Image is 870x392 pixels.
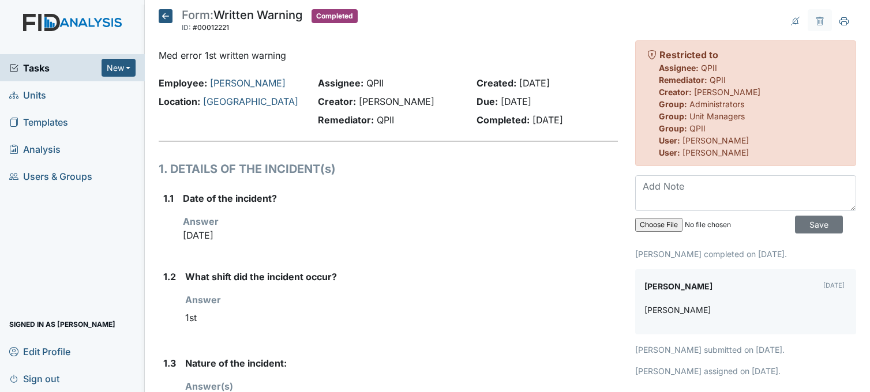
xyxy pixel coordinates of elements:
[185,380,233,392] strong: Answer(s)
[312,9,358,23] span: Completed
[659,111,687,121] strong: Group:
[159,48,618,62] p: Med error 1st written warning
[659,49,718,61] strong: Restricted to
[689,123,706,133] span: QPII
[682,148,749,157] span: [PERSON_NAME]
[163,356,176,370] label: 1.3
[659,75,707,85] strong: Remediator:
[9,140,61,158] span: Analysis
[823,281,845,289] small: [DATE]
[9,342,70,360] span: Edit Profile
[159,160,618,178] h1: 1. DETAILS OF THE INCIDENT(s)
[318,77,363,89] strong: Assignee:
[377,114,394,126] span: QPII
[9,113,68,131] span: Templates
[182,8,213,22] span: Form:
[477,96,498,107] strong: Due:
[689,111,745,121] span: Unit Managers
[689,99,744,109] span: Administrators
[193,23,229,32] span: #00012221
[182,23,191,32] span: ID:
[659,99,687,109] strong: Group:
[795,216,843,233] input: Save
[694,87,760,97] span: [PERSON_NAME]
[682,135,749,145] span: [PERSON_NAME]
[659,63,699,73] strong: Assignee:
[203,96,298,107] a: [GEOGRAPHIC_DATA]
[659,148,680,157] strong: User:
[182,9,302,35] div: Written Warning
[159,77,207,89] strong: Employee:
[644,304,711,316] p: [PERSON_NAME]
[477,77,516,89] strong: Created:
[532,114,563,126] span: [DATE]
[163,270,176,284] label: 1.2
[183,228,618,242] p: [DATE]
[102,59,136,77] button: New
[185,356,287,370] label: Nature of the incident:
[659,87,692,97] strong: Creator:
[185,307,618,329] div: 1st
[477,114,530,126] strong: Completed:
[9,61,102,75] a: Tasks
[9,315,115,333] span: Signed in as [PERSON_NAME]
[183,191,277,205] label: Date of the incident?
[159,96,200,107] strong: Location:
[318,96,356,107] strong: Creator:
[210,77,286,89] a: [PERSON_NAME]
[183,216,219,227] strong: Answer
[635,248,856,260] p: [PERSON_NAME] completed on [DATE].
[318,114,374,126] strong: Remediator:
[366,77,384,89] span: QPII
[635,365,856,377] p: [PERSON_NAME] assigned on [DATE].
[9,86,46,104] span: Units
[710,75,726,85] span: QPII
[359,96,434,107] span: [PERSON_NAME]
[9,167,92,185] span: Users & Groups
[163,191,174,205] label: 1.1
[635,344,856,356] p: [PERSON_NAME] submitted on [DATE].
[185,294,221,306] strong: Answer
[644,278,712,295] label: [PERSON_NAME]
[701,63,717,73] span: QPII
[659,123,687,133] strong: Group:
[185,270,337,284] label: What shift did the incident occur?
[519,77,550,89] span: [DATE]
[9,370,59,387] span: Sign out
[659,135,680,145] strong: User:
[501,96,531,107] span: [DATE]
